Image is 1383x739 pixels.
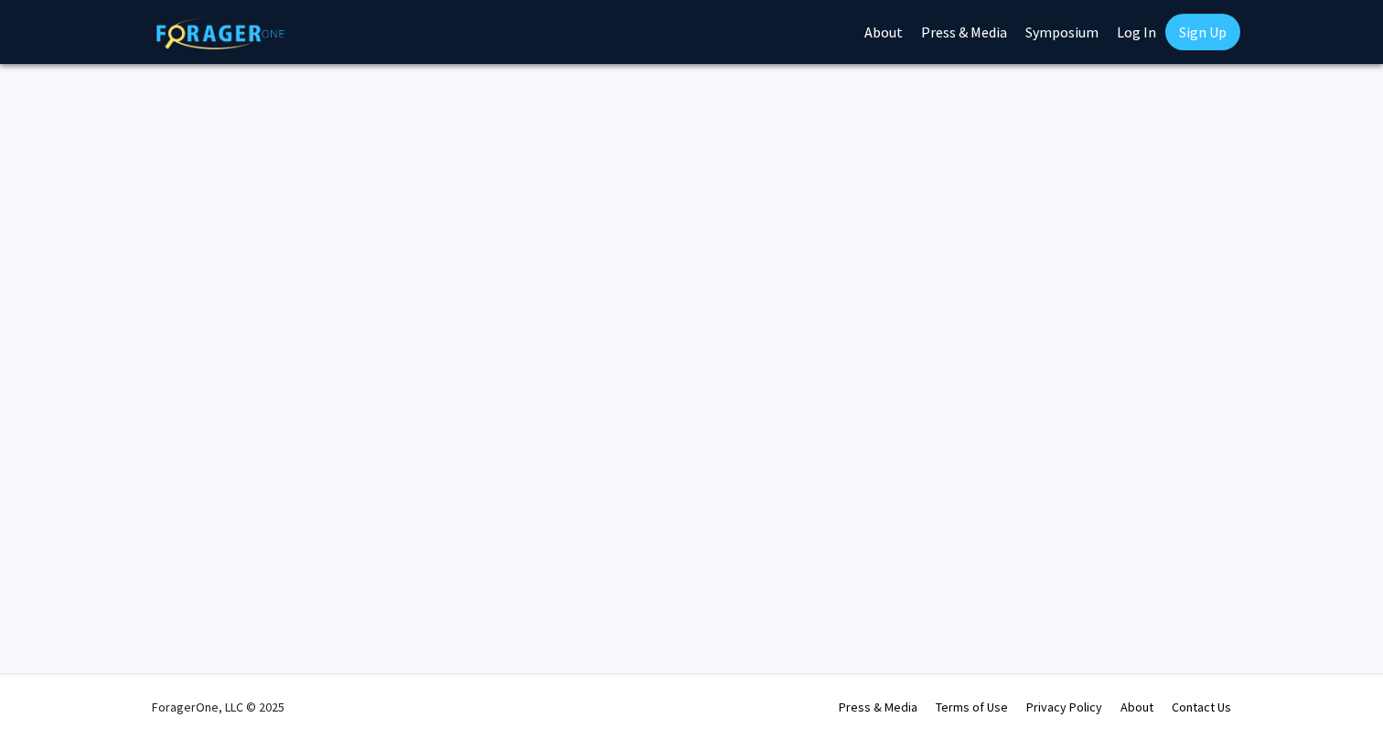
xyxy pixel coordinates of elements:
a: Contact Us [1172,699,1231,715]
div: ForagerOne, LLC © 2025 [152,675,284,739]
a: Privacy Policy [1026,699,1102,715]
a: About [1120,699,1153,715]
a: Terms of Use [936,699,1008,715]
img: ForagerOne Logo [156,17,284,49]
a: Sign Up [1165,14,1240,50]
a: Press & Media [839,699,917,715]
